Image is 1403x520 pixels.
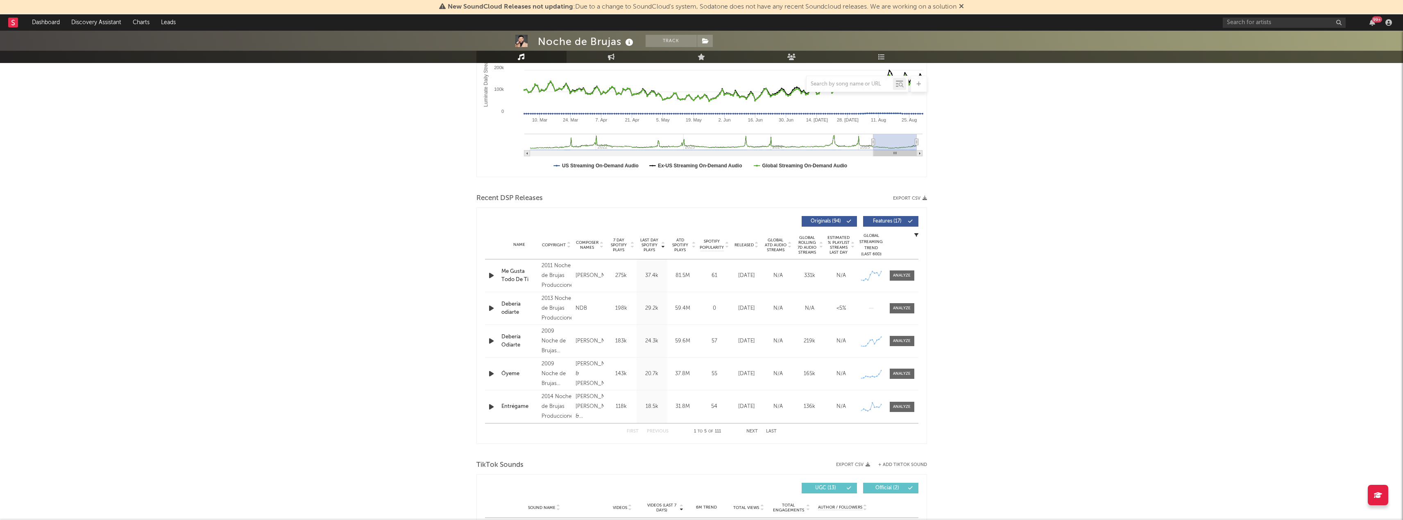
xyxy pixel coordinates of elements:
[807,81,893,88] input: Search by song name or URL
[766,429,777,434] button: Last
[827,403,855,411] div: N/A
[501,370,537,378] a: Óyeme
[576,359,604,389] div: [PERSON_NAME] & [PERSON_NAME]
[608,403,635,411] div: 118k
[746,429,758,434] button: Next
[639,337,665,345] div: 24.3k
[734,243,754,248] span: Released
[700,239,724,251] span: Spotify Popularity
[796,272,823,280] div: 331k
[733,304,760,313] div: [DATE]
[868,219,906,224] span: Features ( 17 )
[625,117,639,122] text: 21. Apr
[796,370,823,378] div: 165k
[562,163,639,169] text: US Streaming On-Demand Audio
[1223,18,1346,28] input: Search for artists
[827,304,855,313] div: <5%
[836,462,870,467] button: Export CSV
[639,304,665,313] div: 29.2k
[807,219,845,224] span: Originals ( 94 )
[576,336,604,346] div: [PERSON_NAME]
[448,4,956,10] span: : Due to a change to SoundCloud's system, Sodatone does not have any recent Soundcloud releases. ...
[639,403,665,411] div: 18.5k
[764,272,792,280] div: N/A
[576,392,604,421] div: [PERSON_NAME], [PERSON_NAME] & [PERSON_NAME]
[608,238,630,252] span: 7 Day Spotify Plays
[827,235,850,255] span: Estimated % Playlist Streams Last Day
[836,117,858,122] text: 28. [DATE]
[685,117,702,122] text: 19. May
[764,238,787,252] span: Global ATD Audio Streams
[669,272,696,280] div: 81.5M
[576,271,604,281] div: [PERSON_NAME]
[669,403,696,411] div: 31.8M
[608,370,635,378] div: 143k
[656,117,670,122] text: 5. May
[669,238,691,252] span: ATD Spotify Plays
[669,370,696,378] div: 37.8M
[669,304,696,313] div: 59.4M
[685,427,730,437] div: 1 5 111
[764,370,792,378] div: N/A
[796,235,818,255] span: Global Rolling 7D Audio Streams
[542,294,571,323] div: 2013 Noche de Brujas Producciones
[501,268,537,284] a: Me Gusta Todo De Ti
[538,35,635,48] div: Noche de Brujas
[66,14,127,31] a: Discovery Assistant
[647,429,669,434] button: Previous
[542,243,566,248] span: Copyright
[669,337,696,345] div: 59.6M
[802,216,857,227] button: Originals(94)
[708,430,713,433] span: of
[700,272,729,280] div: 61
[959,4,964,10] span: Dismiss
[796,337,823,345] div: 219k
[827,272,855,280] div: N/A
[687,504,725,511] div: 6M Trend
[576,240,599,250] span: Composer Names
[501,109,503,114] text: 0
[542,326,571,356] div: 2009 Noche de Brujas Producciones
[700,337,729,345] div: 57
[501,333,537,349] a: Debería Odiarte
[608,272,635,280] div: 275k
[796,403,823,411] div: 136k
[868,486,906,491] span: Official ( 2 )
[748,117,762,122] text: 16. Jun
[542,261,571,290] div: 2011 Noche de Brujas Producciones
[542,359,571,389] div: 2009 Noche de Brujas Producciones
[155,14,181,31] a: Leads
[528,505,555,510] span: Sound Name
[639,238,660,252] span: Last Day Spotify Plays
[542,392,571,421] div: 2014 Noche de Brujas Producciones
[563,117,578,122] text: 24. Mar
[733,370,760,378] div: [DATE]
[764,403,792,411] div: N/A
[807,486,845,491] span: UGC ( 13 )
[476,460,524,470] span: TikTok Sounds
[448,4,573,10] span: New SoundCloud Releases not updating
[878,463,927,467] button: + Add TikTok Sound
[127,14,155,31] a: Charts
[639,272,665,280] div: 37.4k
[779,117,793,122] text: 30. Jun
[657,163,742,169] text: Ex-US Streaming On-Demand Audio
[733,272,760,280] div: [DATE]
[827,370,855,378] div: N/A
[476,194,543,203] span: Recent DSP Releases
[700,304,729,313] div: 0
[796,304,823,313] div: N/A
[501,300,537,316] a: Deberia odiarte
[733,505,759,510] span: Total Views
[1369,19,1375,26] button: 99+
[764,304,792,313] div: N/A
[806,117,827,122] text: 14. [DATE]
[477,13,927,177] svg: Luminate Daily Consumption
[870,463,927,467] button: + Add TikTok Sound
[613,505,627,510] span: Videos
[646,35,697,47] button: Track
[827,337,855,345] div: N/A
